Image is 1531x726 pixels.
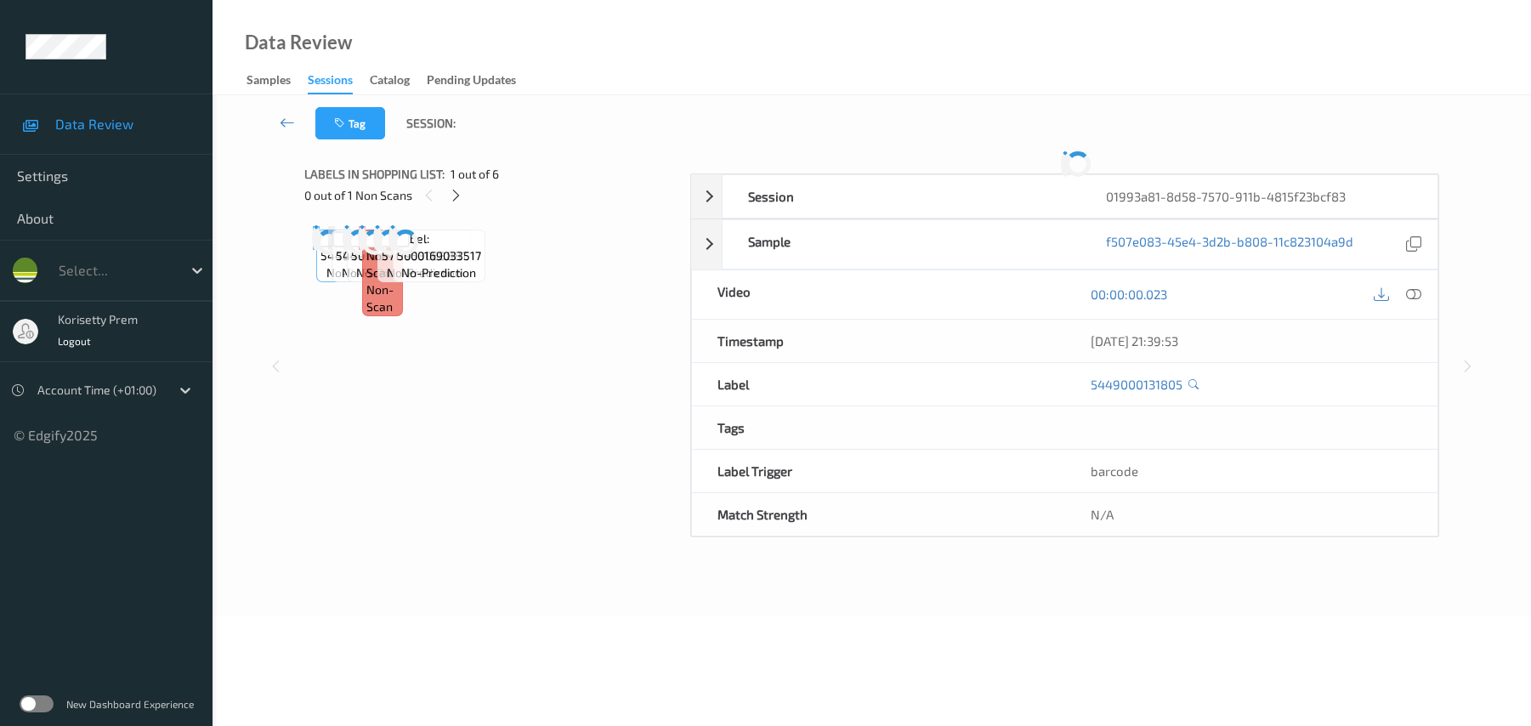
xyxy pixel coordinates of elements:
[1080,175,1438,218] div: 01993a81-8d58-7570-911b-4815f23bcf83
[1091,332,1412,349] div: [DATE] 21:39:53
[691,219,1438,269] div: Samplef507e083-45e4-3d2b-b808-11c823104a9d
[451,166,499,183] span: 1 out of 6
[1065,450,1437,492] div: barcode
[427,69,533,93] a: Pending Updates
[692,406,1064,449] div: Tags
[342,264,417,281] span: no-prediction
[723,175,1080,218] div: Session
[692,320,1064,362] div: Timestamp
[356,264,431,281] span: no-prediction
[366,281,399,315] span: non-scan
[366,230,399,281] span: Label: Non-Scan
[247,69,308,93] a: Samples
[315,107,385,139] button: Tag
[1091,376,1182,393] a: 5449000131805
[370,71,410,93] div: Catalog
[370,69,427,93] a: Catalog
[692,493,1064,536] div: Match Strength
[406,115,456,132] span: Session:
[304,166,445,183] span: Labels in shopping list:
[304,184,678,206] div: 0 out of 1 Non Scans
[692,450,1064,492] div: Label Trigger
[247,71,291,93] div: Samples
[308,69,370,94] a: Sessions
[1106,233,1353,256] a: f507e083-45e4-3d2b-b808-11c823104a9d
[387,264,462,281] span: no-prediction
[1091,286,1167,303] a: 00:00:00.023
[691,174,1438,218] div: Session01993a81-8d58-7570-911b-4815f23bcf83
[692,363,1064,406] div: Label
[401,264,476,281] span: no-prediction
[308,71,353,94] div: Sessions
[1065,493,1437,536] div: N/A
[692,270,1064,319] div: Video
[245,34,352,51] div: Data Review
[326,264,401,281] span: no-prediction
[723,220,1080,269] div: Sample
[427,71,516,93] div: Pending Updates
[397,230,481,264] span: Label: 5000169033517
